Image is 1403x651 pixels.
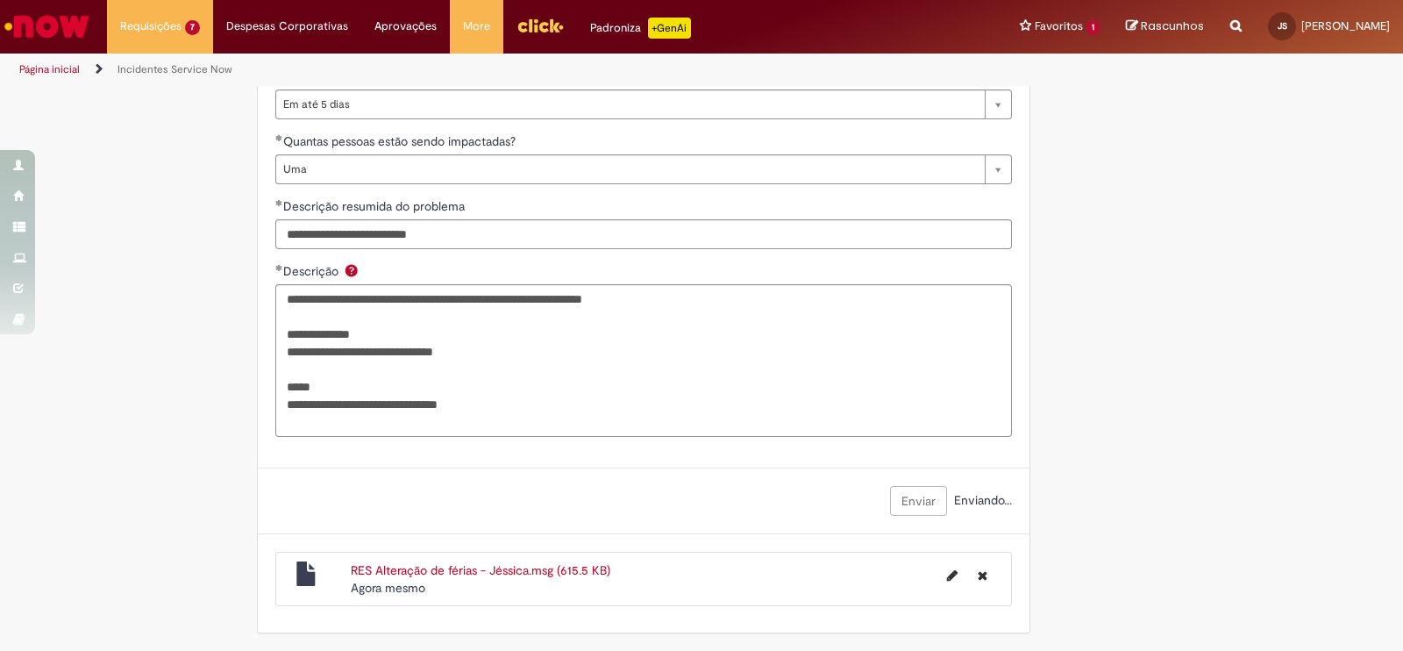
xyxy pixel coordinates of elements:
span: Rascunhos [1141,18,1204,34]
span: Em até 5 dias [283,90,976,118]
span: Uma [283,155,976,183]
span: Agora mesmo [351,580,425,596]
span: Obrigatório Preenchido [275,199,283,206]
span: Ajuda para Descrição [341,263,362,277]
a: Página inicial [19,62,80,76]
button: Editar nome de arquivo RES Alteração de férias - Jéssica.msg [937,562,968,590]
a: Rascunhos [1126,18,1204,35]
img: ServiceNow [2,9,92,44]
a: Incidentes Service Now [118,62,232,76]
span: Enviando... [951,492,1012,508]
input: Descrição resumida do problema [275,219,1012,249]
span: Requisições [120,18,182,35]
span: More [463,18,490,35]
span: Obrigatório Preenchido [275,134,283,141]
span: JS [1278,20,1287,32]
span: Quantas pessoas estão sendo impactadas? [283,133,519,149]
img: click_logo_yellow_360x200.png [516,12,564,39]
span: Descrição resumida do problema [283,198,468,214]
div: Padroniza [590,18,691,39]
span: Descrição [283,263,342,279]
span: Despesas Corporativas [226,18,348,35]
span: 7 [185,20,200,35]
span: Favoritos [1035,18,1083,35]
span: [PERSON_NAME] [1301,18,1390,33]
ul: Trilhas de página [13,54,922,86]
span: 1 [1086,20,1100,35]
span: Aprovações [374,18,437,35]
button: Excluir RES Alteração de férias - Jéssica.msg [967,562,998,590]
textarea: Descrição [275,284,1012,437]
time: 27/08/2025 13:19:08 [351,580,425,596]
p: +GenAi [648,18,691,39]
span: Obrigatório Preenchido [275,264,283,271]
a: RES Alteração de férias - Jéssica.msg (615.5 KB) [351,562,610,578]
